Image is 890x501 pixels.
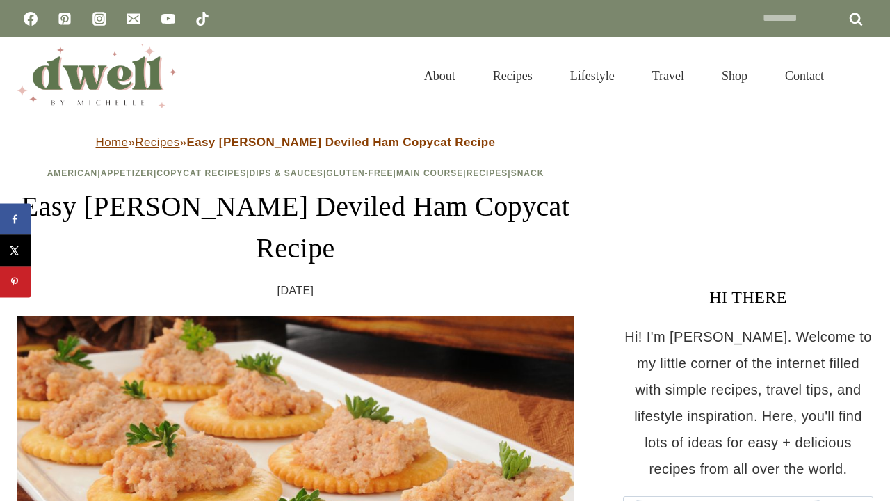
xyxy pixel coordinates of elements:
a: Facebook [17,5,44,33]
a: American [47,168,98,178]
a: Lifestyle [551,51,633,100]
a: Gluten-Free [326,168,393,178]
time: [DATE] [277,280,314,301]
a: Email [120,5,147,33]
nav: Primary Navigation [405,51,843,100]
a: Travel [633,51,703,100]
a: Appetizer [101,168,154,178]
h3: HI THERE [623,285,873,310]
img: DWELL by michelle [17,44,177,108]
a: Home [96,136,129,149]
a: Main Course [396,168,463,178]
button: View Search Form [850,64,873,88]
p: Hi! I'm [PERSON_NAME]. Welcome to my little corner of the internet filled with simple recipes, tr... [623,324,873,482]
a: Recipes [467,168,508,178]
a: Recipes [135,136,179,149]
a: Copycat Recipes [156,168,246,178]
a: Recipes [474,51,551,100]
a: TikTok [188,5,216,33]
a: Shop [703,51,766,100]
span: » » [96,136,496,149]
a: About [405,51,474,100]
a: Dips & Sauces [250,168,323,178]
a: Contact [766,51,843,100]
a: Snack [511,168,544,178]
span: | | | | | | | [47,168,544,178]
a: Instagram [86,5,113,33]
strong: Easy [PERSON_NAME] Deviled Ham Copycat Recipe [186,136,495,149]
a: YouTube [154,5,182,33]
h1: Easy [PERSON_NAME] Deviled Ham Copycat Recipe [17,186,574,269]
a: Pinterest [51,5,79,33]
